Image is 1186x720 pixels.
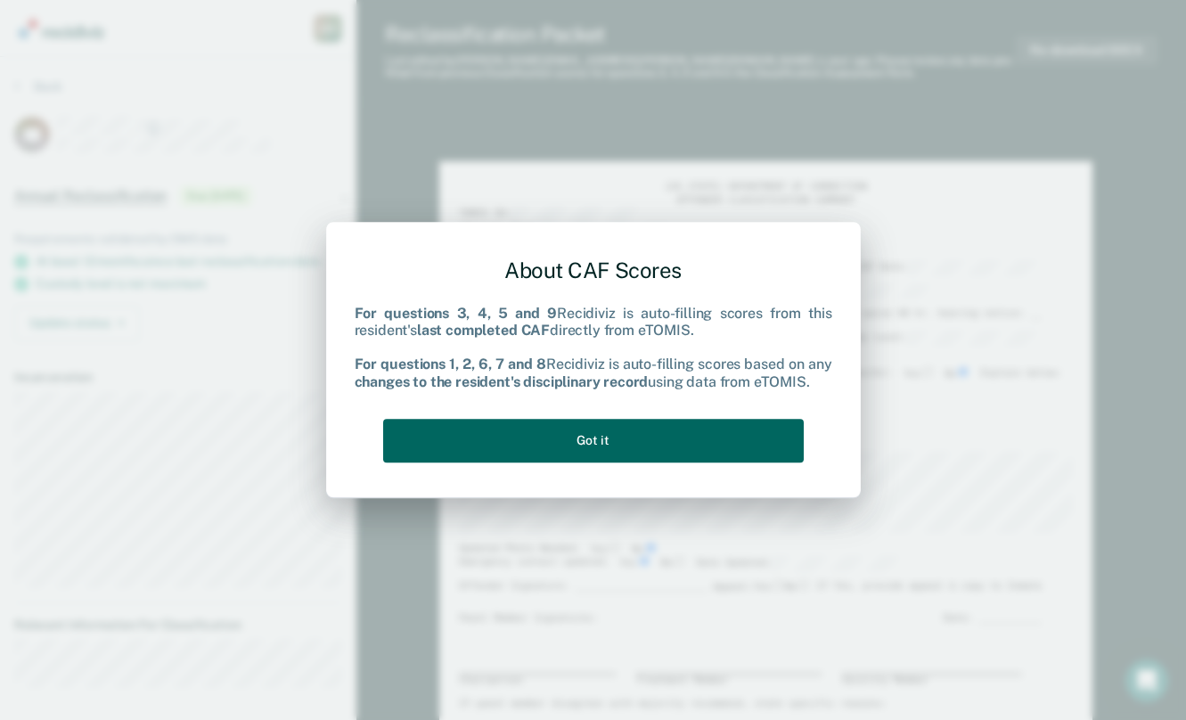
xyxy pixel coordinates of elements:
div: About CAF Scores [355,243,832,298]
button: Got it [383,419,804,462]
b: changes to the resident's disciplinary record [355,373,649,390]
div: Recidiviz is auto-filling scores from this resident's directly from eTOMIS. Recidiviz is auto-fil... [355,305,832,390]
b: For questions 1, 2, 6, 7 and 8 [355,356,546,373]
b: last completed CAF [417,322,550,339]
b: For questions 3, 4, 5 and 9 [355,305,558,322]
